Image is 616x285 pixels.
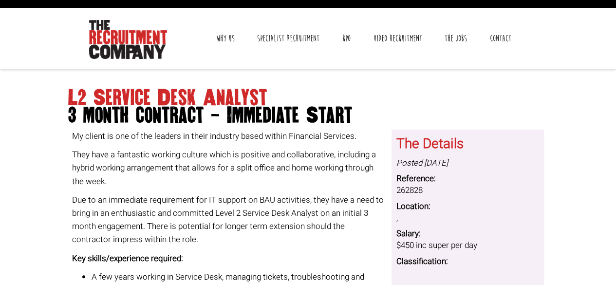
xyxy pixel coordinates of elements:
[89,20,167,59] img: The Recruitment Company
[437,26,474,51] a: The Jobs
[396,228,540,240] dt: Salary:
[68,107,548,124] span: 3 month contract - Immediate Start
[72,130,385,143] p: My client is one of the leaders in their industry based within Financial Services.
[396,137,540,152] h3: The Details
[72,193,385,247] p: Due to an immediate requirement for IT support on BAU activities, they have a need to bring in an...
[335,26,358,51] a: RPO
[396,212,540,224] dd: ,
[366,26,429,51] a: Video Recruitment
[396,240,540,251] dd: $450 inc super per day
[396,185,540,196] dd: 262828
[72,252,183,265] strong: Key skills/experience required:
[250,26,327,51] a: Specialist Recruitment
[72,148,385,188] p: They have a fantastic working culture which is positive and collaborative, including a hybrid wor...
[396,173,540,185] dt: Reference:
[209,26,242,51] a: Why Us
[68,89,548,124] h1: L2 Service Desk Analyst
[483,26,519,51] a: Contact
[396,157,448,169] i: Posted [DATE]
[396,256,540,267] dt: Classification:
[396,201,540,212] dt: Location:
